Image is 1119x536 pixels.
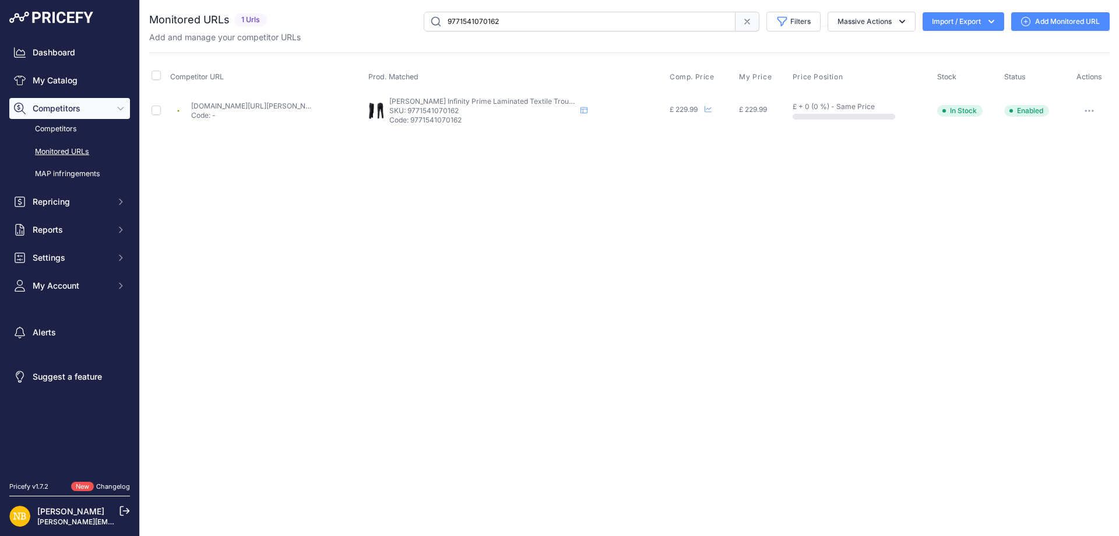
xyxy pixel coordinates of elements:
[828,12,916,31] button: Massive Actions
[389,97,600,106] span: [PERSON_NAME] Infinity Prime Laminated Textile Trouser Black
[37,506,104,516] a: [PERSON_NAME]
[368,72,418,81] span: Prod. Matched
[9,42,130,468] nav: Sidebar
[793,102,875,111] span: £ + 0 (0 %) - Same Price
[9,219,130,240] button: Reports
[191,111,312,120] p: Code: -
[33,280,109,292] span: My Account
[793,72,845,82] button: Price Position
[670,72,717,82] button: Comp. Price
[9,119,130,139] a: Competitors
[739,105,767,114] span: £ 229.99
[424,12,736,31] input: Search
[170,72,224,81] span: Competitor URL
[670,72,715,82] span: Comp. Price
[9,12,93,23] img: Pricefy Logo
[33,103,109,114] span: Competitors
[33,252,109,264] span: Settings
[149,31,301,43] p: Add and manage your competitor URLs
[9,42,130,63] a: Dashboard
[33,224,109,236] span: Reports
[739,72,772,82] span: My Price
[37,517,217,526] a: [PERSON_NAME][EMAIL_ADDRESS][DOMAIN_NAME]
[9,366,130,387] a: Suggest a feature
[389,106,576,115] p: SKU: 9771541070162
[1076,72,1102,81] span: Actions
[33,196,109,208] span: Repricing
[1011,12,1110,31] a: Add Monitored URL
[766,12,821,31] button: Filters
[9,142,130,162] a: Monitored URLs
[937,72,956,81] span: Stock
[9,191,130,212] button: Repricing
[9,482,48,492] div: Pricefy v1.7.2
[1004,72,1026,81] span: Status
[9,275,130,296] button: My Account
[71,482,94,492] span: New
[9,247,130,268] button: Settings
[9,164,130,184] a: MAP infringements
[9,322,130,343] a: Alerts
[793,72,843,82] span: Price Position
[9,98,130,119] button: Competitors
[149,12,230,28] h2: Monitored URLs
[923,12,1004,31] button: Import / Export
[191,101,323,110] a: [DOMAIN_NAME][URL][PERSON_NAME]
[234,13,267,27] span: 1 Urls
[1004,105,1049,117] span: Enabled
[739,72,774,82] button: My Price
[9,70,130,91] a: My Catalog
[389,115,576,125] p: Code: 9771541070162
[670,105,698,114] span: £ 229.99
[937,105,983,117] span: In Stock
[96,482,130,491] a: Changelog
